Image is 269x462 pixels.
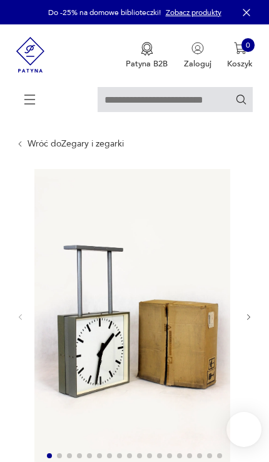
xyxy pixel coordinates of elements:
[126,58,168,69] p: Patyna B2B
[126,42,168,69] a: Ikona medaluPatyna B2B
[226,412,261,447] iframe: Smartsupp widget button
[235,93,247,105] button: Szukaj
[184,58,211,69] p: Zaloguj
[241,38,255,52] div: 0
[227,42,253,69] button: 0Koszyk
[48,8,161,18] p: Do -25% na domowe biblioteczki!
[191,42,204,54] img: Ikonka użytkownika
[141,42,153,56] img: Ikona medalu
[166,8,221,18] a: Zobacz produkty
[227,58,253,69] p: Koszyk
[16,24,45,85] img: Patyna - sklep z meblami i dekoracjami vintage
[184,42,211,69] button: Zaloguj
[28,139,124,149] a: Wróć doZegary i zegarki
[234,42,246,54] img: Ikona koszyka
[126,42,168,69] button: Patyna B2B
